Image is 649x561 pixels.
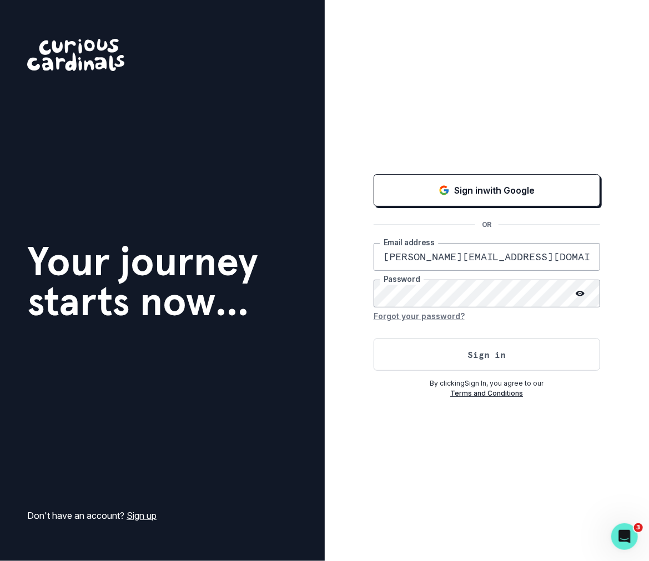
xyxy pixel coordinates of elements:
a: Sign up [127,510,157,521]
p: Sign in with Google [454,184,535,197]
span: 3 [634,523,643,532]
button: Sign in [374,338,600,371]
button: Sign in with Google (GSuite) [374,174,600,206]
a: Terms and Conditions [450,389,523,397]
p: By clicking Sign In , you agree to our [374,378,600,388]
button: Forgot your password? [374,307,465,325]
img: Curious Cardinals Logo [27,39,124,71]
iframe: Intercom live chat [611,523,638,550]
p: Don't have an account? [27,509,157,522]
p: OR [475,220,499,230]
h1: Your journey starts now... [27,241,258,321]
